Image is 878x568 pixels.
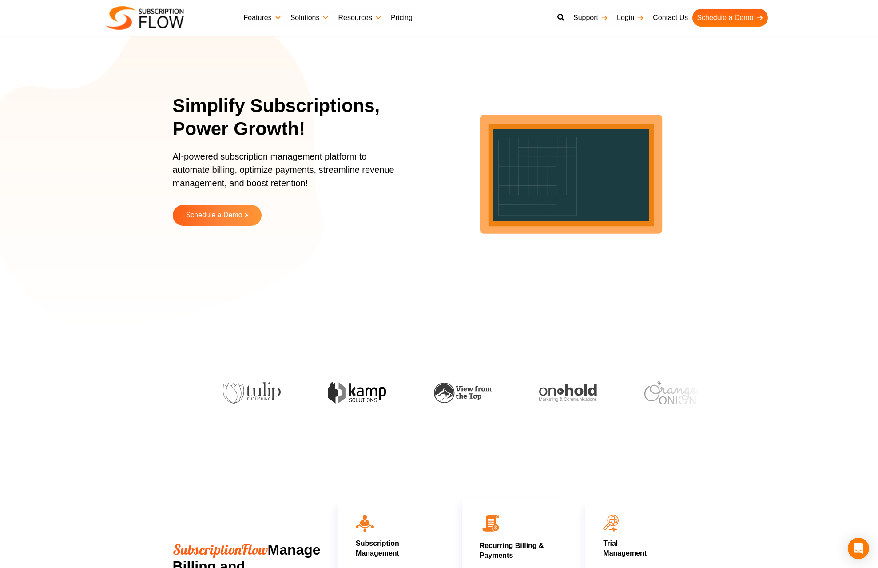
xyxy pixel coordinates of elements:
[538,384,596,402] img: onhold-marketing
[433,383,491,404] img: view-from-the-top
[692,9,767,27] a: Schedule a Demo
[356,515,374,532] img: icon10
[173,205,262,226] a: Schedule a Demo
[848,538,869,559] div: Open Intercom Messenger
[386,9,417,27] a: Pricing
[569,9,612,27] a: Support
[186,212,242,219] span: Schedule a Demo
[173,94,415,141] h1: Simplify Subscriptions, Power Growth!
[480,542,544,559] a: Recurring Billing & Payments
[356,540,399,557] a: Subscription Management
[239,9,286,27] a: Features
[173,150,404,199] p: AI-powered subscription management platform to automate billing, optimize payments, streamline re...
[603,540,647,557] a: TrialManagement
[106,6,184,30] img: Subscriptionflow
[173,540,268,558] span: SubscriptionFlow
[222,382,280,404] img: tulip-publishing
[603,515,619,532] img: icon11
[648,9,692,27] a: Contact Us
[612,9,648,27] a: Login
[480,512,502,534] img: 02
[328,382,385,403] img: kamp-solution
[286,9,334,27] a: Solutions
[334,9,386,27] a: Resources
